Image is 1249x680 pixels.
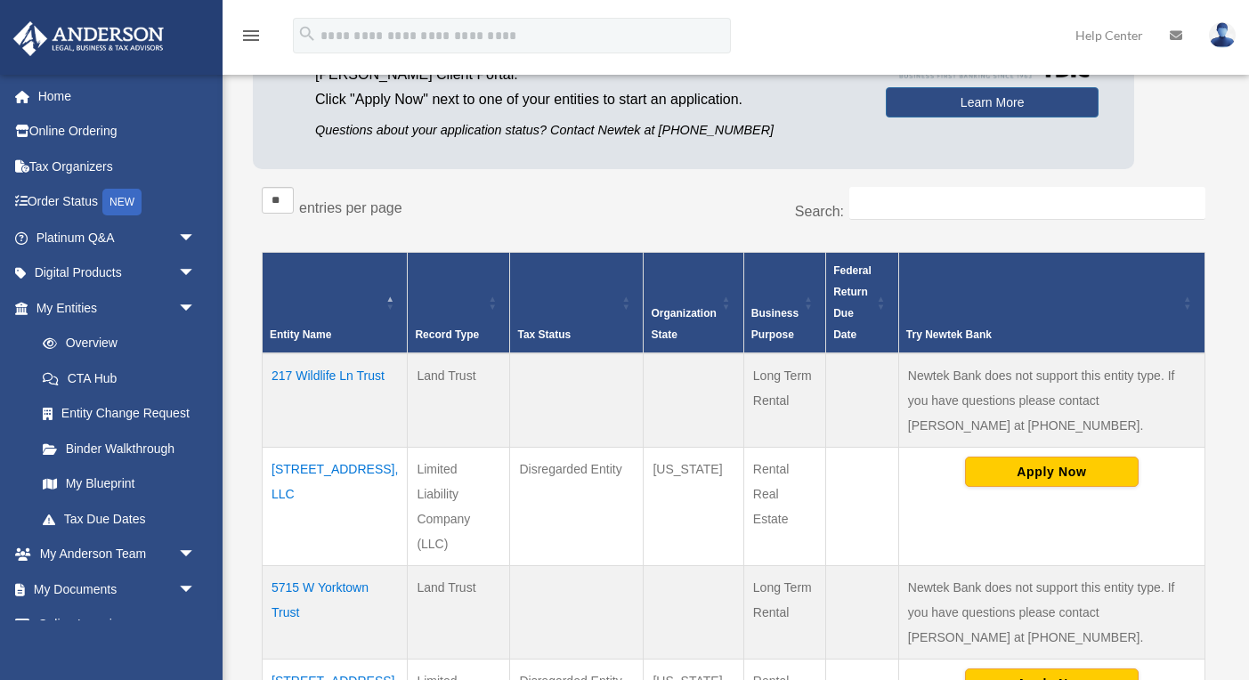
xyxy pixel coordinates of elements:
[886,87,1099,117] a: Learn More
[12,149,223,184] a: Tax Organizers
[178,537,214,573] span: arrow_drop_down
[315,87,859,112] p: Click "Apply Now" next to one of your entities to start an application.
[408,566,510,660] td: Land Trust
[178,607,214,644] span: arrow_drop_down
[408,448,510,566] td: Limited Liability Company (LLC)
[833,264,872,341] span: Federal Return Due Date
[826,253,899,354] th: Federal Return Due Date: Activate to sort
[1209,22,1236,48] img: User Pic
[263,353,408,448] td: 217 Wildlife Ln Trust
[12,184,223,221] a: Order StatusNEW
[743,566,825,660] td: Long Term Rental
[644,448,743,566] td: [US_STATE]
[297,24,317,44] i: search
[25,396,214,432] a: Entity Change Request
[178,290,214,327] span: arrow_drop_down
[240,25,262,46] i: menu
[12,607,223,643] a: Online Learningarrow_drop_down
[898,566,1204,660] td: Newtek Bank does not support this entity type. If you have questions please contact [PERSON_NAME]...
[12,571,223,607] a: My Documentsarrow_drop_down
[263,253,408,354] th: Entity Name: Activate to invert sorting
[644,253,743,354] th: Organization State: Activate to sort
[25,431,214,466] a: Binder Walkthrough
[178,571,214,608] span: arrow_drop_down
[898,253,1204,354] th: Try Newtek Bank : Activate to sort
[408,353,510,448] td: Land Trust
[263,566,408,660] td: 5715 W Yorktown Trust
[517,328,571,341] span: Tax Status
[12,220,223,255] a: Platinum Q&Aarrow_drop_down
[743,448,825,566] td: Rental Real Estate
[751,307,799,341] span: Business Purpose
[795,204,844,219] label: Search:
[898,353,1204,448] td: Newtek Bank does not support this entity type. If you have questions please contact [PERSON_NAME]...
[12,255,223,291] a: Digital Productsarrow_drop_down
[415,328,479,341] span: Record Type
[25,501,214,537] a: Tax Due Dates
[906,324,1178,345] div: Try Newtek Bank
[178,220,214,256] span: arrow_drop_down
[263,448,408,566] td: [STREET_ADDRESS], LLC
[743,353,825,448] td: Long Term Rental
[270,328,331,341] span: Entity Name
[25,326,205,361] a: Overview
[102,189,142,215] div: NEW
[408,253,510,354] th: Record Type: Activate to sort
[8,21,169,56] img: Anderson Advisors Platinum Portal
[25,466,214,502] a: My Blueprint
[743,253,825,354] th: Business Purpose: Activate to sort
[25,360,214,396] a: CTA Hub
[510,253,644,354] th: Tax Status: Activate to sort
[299,200,402,215] label: entries per page
[315,119,859,142] p: Questions about your application status? Contact Newtek at [PHONE_NUMBER]
[12,114,223,150] a: Online Ordering
[12,290,214,326] a: My Entitiesarrow_drop_down
[240,31,262,46] a: menu
[12,78,223,114] a: Home
[178,255,214,292] span: arrow_drop_down
[965,457,1139,487] button: Apply Now
[510,448,644,566] td: Disregarded Entity
[651,307,716,341] span: Organization State
[12,537,223,572] a: My Anderson Teamarrow_drop_down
